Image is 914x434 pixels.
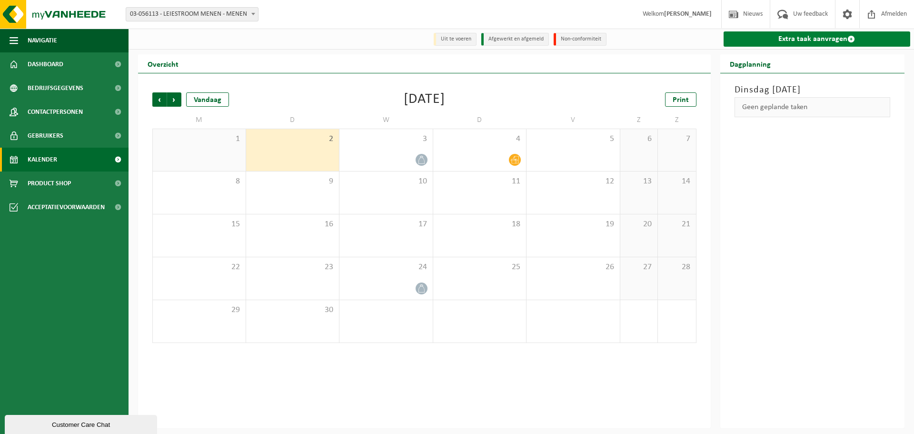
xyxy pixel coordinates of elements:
li: Uit te voeren [434,33,477,46]
span: 22 [158,262,241,273]
span: 8 [158,176,241,187]
span: 1 [158,134,241,144]
span: 14 [663,176,691,187]
span: 21 [663,219,691,230]
span: 3 [344,134,428,144]
td: M [152,111,246,129]
span: Gebruikers [28,124,63,148]
iframe: chat widget [5,413,159,434]
td: D [433,111,527,129]
div: Vandaag [186,92,229,107]
h3: Dinsdag [DATE] [735,83,891,97]
li: Afgewerkt en afgemeld [481,33,549,46]
span: Navigatie [28,29,57,52]
span: 12 [531,176,615,187]
h2: Overzicht [138,54,188,73]
a: Extra taak aanvragen [724,31,911,47]
span: 16 [251,219,335,230]
span: 15 [158,219,241,230]
span: 23 [251,262,335,273]
h2: Dagplanning [720,54,780,73]
span: Bedrijfsgegevens [28,76,83,100]
span: 4 [438,134,522,144]
span: 9 [251,176,335,187]
span: 26 [531,262,615,273]
div: [DATE] [404,92,445,107]
span: Contactpersonen [28,100,83,124]
span: Acceptatievoorwaarden [28,195,105,219]
span: 11 [438,176,522,187]
span: 13 [625,176,653,187]
span: 03-056113 - LEIESTROOM MENEN - MENEN [126,8,258,21]
span: 19 [531,219,615,230]
span: 5 [531,134,615,144]
span: Kalender [28,148,57,172]
td: Z [620,111,658,129]
a: Print [665,92,696,107]
li: Non-conformiteit [554,33,606,46]
span: Dashboard [28,52,63,76]
td: W [339,111,433,129]
span: 20 [625,219,653,230]
span: 10 [344,176,428,187]
span: 27 [625,262,653,273]
span: 2 [251,134,335,144]
span: 29 [158,305,241,315]
span: 17 [344,219,428,230]
td: D [246,111,340,129]
td: Z [658,111,696,129]
span: 7 [663,134,691,144]
span: Volgende [167,92,181,107]
span: 03-056113 - LEIESTROOM MENEN - MENEN [126,7,258,21]
span: 24 [344,262,428,273]
span: 25 [438,262,522,273]
span: Print [673,96,689,104]
span: 6 [625,134,653,144]
span: 28 [663,262,691,273]
span: Vorige [152,92,167,107]
span: 18 [438,219,522,230]
div: Geen geplande taken [735,97,891,117]
strong: [PERSON_NAME] [664,10,712,18]
span: Product Shop [28,172,71,195]
td: V [527,111,620,129]
span: 30 [251,305,335,315]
